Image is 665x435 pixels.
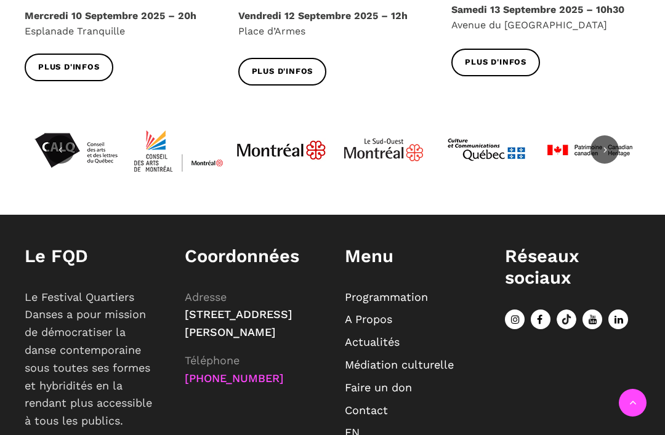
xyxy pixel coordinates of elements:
[451,49,540,76] a: Plus d'infos
[185,372,284,385] a: [PHONE_NUMBER]
[38,61,100,74] span: Plus d'infos
[30,104,122,196] img: Calq_noir
[440,104,533,196] img: mccq-3-3
[238,58,327,86] a: Plus d'infos
[345,245,480,267] h1: Menu
[185,245,320,267] h1: Coordonnées
[238,10,408,22] strong: Vendredi 12 Septembre 2025 – 12h
[252,65,313,78] span: Plus d'infos
[543,104,635,196] img: patrimoinecanadien-01_0-4
[505,245,640,289] h1: Réseaux sociaux
[25,245,160,267] h1: Le FQD
[345,290,428,303] a: Programmation
[185,354,240,367] span: Téléphone
[238,8,427,39] p: Place d’Armes
[25,10,196,22] strong: Mercredi 10 Septembre 2025 – 20h
[345,335,400,348] a: Actualités
[451,19,607,31] span: Avenue du [GEOGRAPHIC_DATA]
[345,381,412,394] a: Faire un don
[25,54,113,81] a: Plus d'infos
[185,290,227,303] span: Adresse
[25,25,125,37] span: Esplanade Tranquille
[25,289,160,430] p: Le Festival Quartiers Danses a pour mission de démocratiser la danse contemporaine sous toutes se...
[337,104,430,196] img: Logo_Mtl_Le_Sud-Ouest.svg_
[465,56,526,69] span: Plus d'infos
[235,104,328,196] img: JPGnr_b
[185,308,292,338] span: [STREET_ADDRESS][PERSON_NAME]
[345,313,392,325] a: A Propos
[451,4,624,15] strong: Samedi 13 Septembre 2025 – 10h30
[345,404,388,417] a: Contact
[132,104,225,196] img: CMYK_Logo_CAMMontreal
[345,358,454,371] a: Médiation culturelle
